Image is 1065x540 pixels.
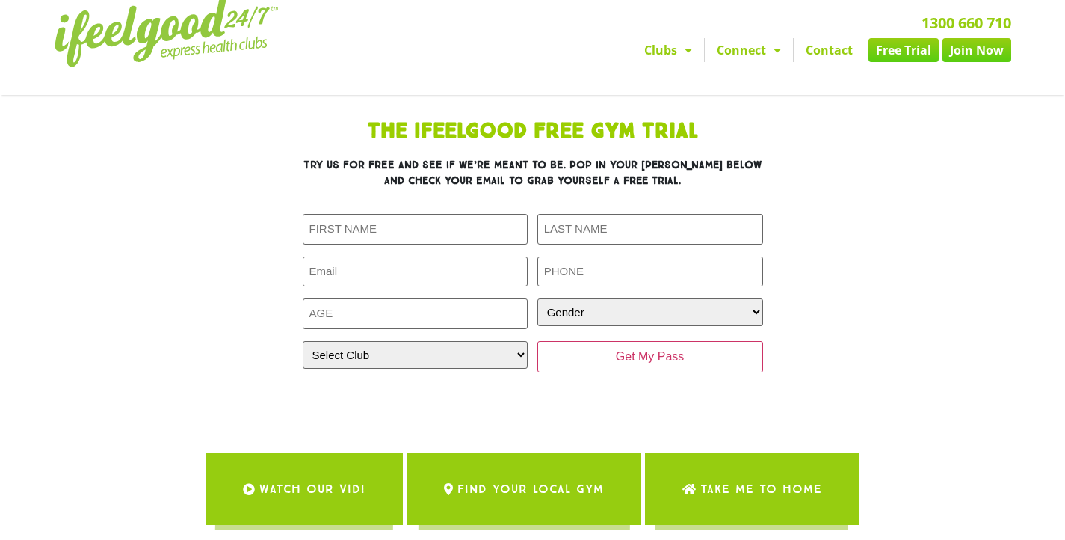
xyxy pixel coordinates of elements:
[303,157,763,188] h3: Try us for free and see if we’re meant to be. Pop in your [PERSON_NAME] below and check your emai...
[645,453,859,525] a: Take me to Home
[303,214,528,245] input: FIRST NAME
[206,453,403,525] a: WATCH OUR VID!
[537,214,763,245] input: LAST NAME
[407,453,641,525] a: Find Your Local Gym
[700,468,822,510] span: Take me to Home
[204,121,862,142] h1: The IfeelGood Free Gym Trial
[537,341,763,372] input: Get My Pass
[868,38,939,62] a: Free Trial
[942,38,1011,62] a: Join Now
[632,38,704,62] a: Clubs
[922,13,1011,33] a: 1300 660 710
[303,298,528,329] input: AGE
[457,468,604,510] span: Find Your Local Gym
[537,257,763,287] input: PHONE
[794,38,865,62] a: Contact
[395,38,1011,62] nav: Menu
[705,38,793,62] a: Connect
[303,257,528,287] input: Email
[259,468,365,510] span: WATCH OUR VID!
